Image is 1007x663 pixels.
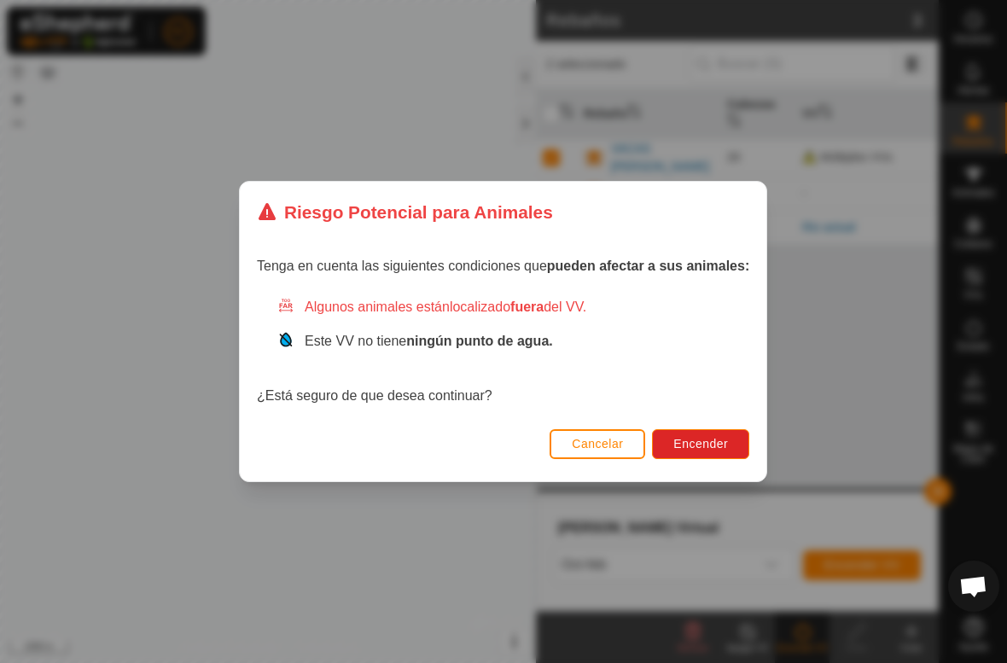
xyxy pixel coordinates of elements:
span: Este VV no tiene [305,334,553,348]
div: Algunos animales están [277,297,749,317]
span: Tenga en cuenta las siguientes condiciones que [257,259,749,273]
div: Riesgo Potencial para Animales [257,199,553,225]
span: Encender [674,437,729,451]
strong: ningún punto de agua. [407,334,554,348]
span: Cancelar [573,437,624,451]
strong: fuera [510,300,544,314]
span: localizado del VV. [450,300,586,314]
div: Chat abierto [948,561,999,612]
div: ¿Está seguro de que desea continuar? [257,297,749,406]
strong: pueden afectar a sus animales: [547,259,749,273]
button: Encender [653,429,750,459]
button: Cancelar [550,429,646,459]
